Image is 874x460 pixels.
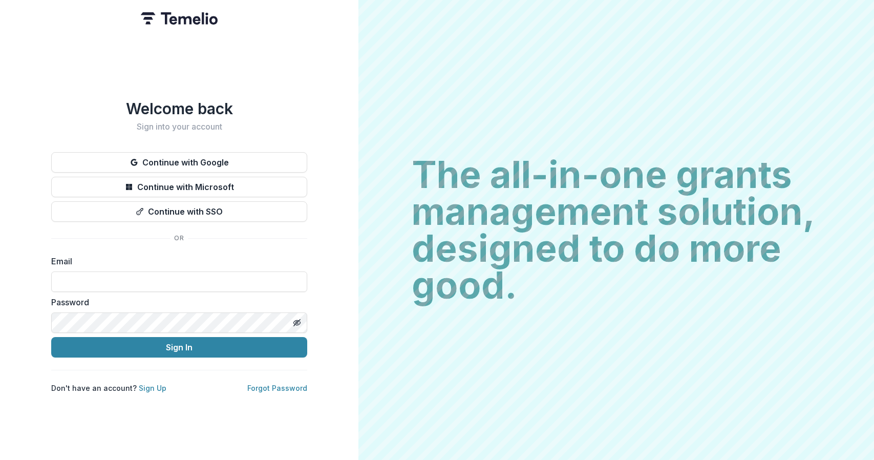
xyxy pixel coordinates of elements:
[51,255,301,267] label: Email
[51,201,307,222] button: Continue with SSO
[139,384,166,392] a: Sign Up
[51,383,166,393] p: Don't have an account?
[51,122,307,132] h2: Sign into your account
[51,296,301,308] label: Password
[51,177,307,197] button: Continue with Microsoft
[51,337,307,358] button: Sign In
[51,99,307,118] h1: Welcome back
[51,152,307,173] button: Continue with Google
[289,315,305,331] button: Toggle password visibility
[247,384,307,392] a: Forgot Password
[141,12,218,25] img: Temelio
